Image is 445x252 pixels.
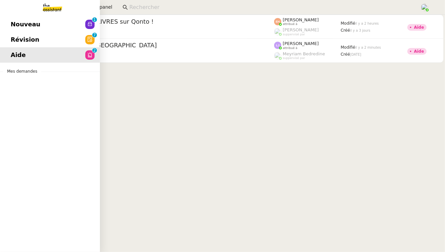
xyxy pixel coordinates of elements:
img: svg [274,18,281,25]
span: attribué à [283,22,297,26]
app-user-label: attribué à [274,41,341,50]
img: users%2FaellJyylmXSg4jqeVbanehhyYJm1%2Favatar%2Fprofile-pic%20(4).png [274,52,281,59]
span: Créé [341,28,350,33]
span: il y a 3 jours [350,29,370,32]
span: Révision [11,35,39,45]
nz-badge-sup: 1 [92,17,97,22]
nz-badge-sup: 7 [92,33,97,37]
span: il y a 2 minutes [355,46,381,49]
span: Créé [341,52,350,57]
app-user-label: suppervisé par [274,51,341,60]
span: [PERSON_NAME] [283,27,319,32]
span: Mes demandes [3,68,41,75]
span: Meyriam Bedredine [283,51,325,56]
p: 1 [93,17,96,23]
app-user-label: attribué à [274,17,341,26]
span: il y a 2 heures [355,22,379,25]
span: Planifier voyage en [GEOGRAPHIC_DATA] [34,42,274,48]
span: [PERSON_NAME] [283,17,319,22]
span: Nouveau [11,19,40,29]
app-user-detailed-label: client [34,51,274,60]
input: Rechercher [129,3,413,12]
span: [PERSON_NAME] [283,41,319,46]
div: Aide [414,49,424,53]
span: Modifié [341,21,355,26]
span: Modifié [341,45,355,50]
nz-badge-sup: 2 [92,48,97,53]
span: [DATE] [350,53,361,56]
app-user-label: suppervisé par [274,27,341,36]
span: suppervisé par [283,33,305,36]
div: Aide [414,25,424,29]
img: users%2FyQfMwtYgTqhRP2YHWHmG2s2LYaD3%2Favatar%2Fprofile-pic.png [274,28,281,35]
img: users%2FPPrFYTsEAUgQy5cK5MCpqKbOX8K2%2Favatar%2FCapture%20d%E2%80%99e%CC%81cran%202023-06-05%20a%... [421,4,428,11]
span: Aide [11,50,26,60]
img: svg [274,42,281,49]
p: 7 [93,33,96,39]
app-user-detailed-label: client [34,27,274,36]
span: attribué à [283,46,297,50]
span: Rejoignez LOVE FOR LIVRES sur Qonto ! [34,19,274,25]
p: 2 [93,48,96,54]
span: suppervisé par [283,56,305,60]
